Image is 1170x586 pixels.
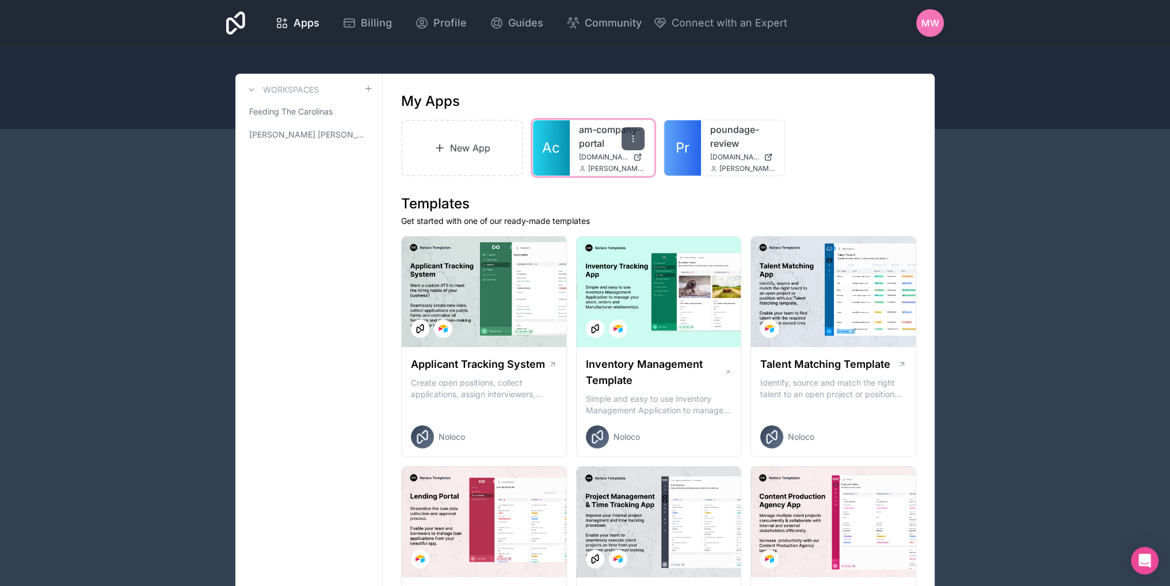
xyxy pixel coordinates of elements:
[710,123,776,150] a: poundage-review
[401,215,916,227] p: Get started with one of our ready-made templates
[249,129,364,140] span: [PERSON_NAME] [PERSON_NAME]
[263,84,319,96] h3: Workspaces
[579,153,645,162] a: [DOMAIN_NAME]
[1131,547,1158,574] div: Open Intercom Messenger
[542,139,560,157] span: Ac
[245,101,373,122] a: Feeding The Carolinas
[676,139,689,157] span: Pr
[401,195,916,213] h1: Templates
[664,120,701,176] a: Pr
[508,15,543,31] span: Guides
[439,431,465,443] span: Noloco
[921,16,939,30] span: MW
[416,554,425,564] img: Airtable Logo
[579,153,628,162] span: [DOMAIN_NAME]
[361,15,392,31] span: Billing
[401,120,523,176] a: New App
[588,164,645,173] span: [PERSON_NAME][EMAIL_ADDRESS][DOMAIN_NAME]
[760,356,890,372] h1: Talent Matching Template
[765,324,774,333] img: Airtable Logo
[481,10,552,36] a: Guides
[249,106,333,117] span: Feeding The Carolinas
[653,15,787,31] button: Connect with an Expert
[579,123,645,150] a: am-company-portal
[245,124,373,145] a: [PERSON_NAME] [PERSON_NAME]
[710,153,776,162] a: [DOMAIN_NAME]
[401,92,460,111] h1: My Apps
[613,324,623,333] img: Airtable Logo
[266,10,329,36] a: Apps
[294,15,319,31] span: Apps
[533,120,570,176] a: Ac
[439,324,448,333] img: Airtable Logo
[719,164,776,173] span: [PERSON_NAME][EMAIL_ADDRESS][DOMAIN_NAME]
[406,10,476,36] a: Profile
[613,431,640,443] span: Noloco
[613,554,623,564] img: Airtable Logo
[245,83,319,97] a: Workspaces
[710,153,760,162] span: [DOMAIN_NAME]
[765,554,774,564] img: Airtable Logo
[586,356,724,389] h1: Inventory Management Template
[433,15,467,31] span: Profile
[672,15,787,31] span: Connect with an Expert
[586,393,732,416] p: Simple and easy to use Inventory Management Application to manage your stock, orders and Manufact...
[333,10,401,36] a: Billing
[411,377,557,400] p: Create open positions, collect applications, assign interviewers, centralise candidate feedback a...
[788,431,814,443] span: Noloco
[557,10,651,36] a: Community
[411,356,545,372] h1: Applicant Tracking System
[760,377,906,400] p: Identify, source and match the right talent to an open project or position with our Talent Matchi...
[585,15,642,31] span: Community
